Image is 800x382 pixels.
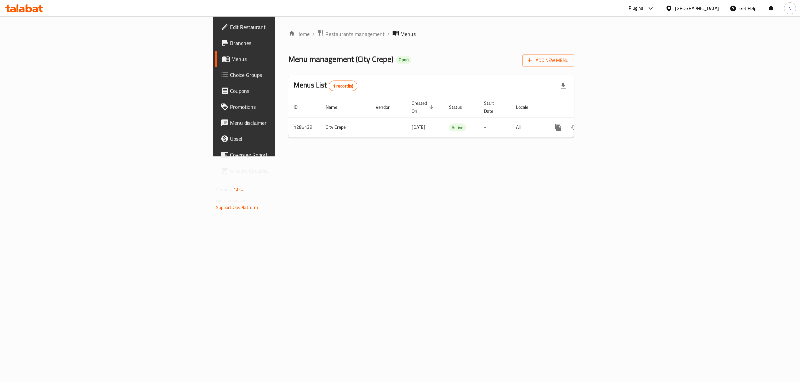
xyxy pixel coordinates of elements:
span: Status [449,103,471,111]
a: Restaurants management [317,30,385,38]
td: All [511,117,545,137]
span: Start Date [484,99,503,115]
div: Plugins [629,4,643,12]
span: Version: [216,185,232,194]
button: more [550,119,566,135]
div: [GEOGRAPHIC_DATA] [675,5,719,12]
div: Open [396,56,411,64]
span: Grocery Checklist [230,167,341,175]
span: Name [326,103,346,111]
span: Edit Restaurant [230,23,341,31]
span: Menus [400,30,416,38]
a: Menus [215,51,346,67]
button: Add New Menu [522,54,574,67]
a: Upsell [215,131,346,147]
span: Restaurants management [325,30,385,38]
span: 1 record(s) [329,83,357,89]
a: Choice Groups [215,67,346,83]
span: Active [449,124,466,131]
a: Promotions [215,99,346,115]
th: Actions [545,97,620,117]
a: Edit Restaurant [215,19,346,35]
span: Promotions [230,103,341,111]
table: enhanced table [288,97,620,138]
a: Support.OpsPlatform [216,203,258,212]
a: Coupons [215,83,346,99]
button: Change Status [566,119,582,135]
a: Coverage Report [215,147,346,163]
a: Menu disclaimer [215,115,346,131]
a: Branches [215,35,346,51]
span: Branches [230,39,341,47]
span: Open [396,57,411,63]
span: [DATE] [412,123,425,131]
span: Coverage Report [230,151,341,159]
td: - [479,117,511,137]
span: N [788,5,791,12]
span: Created On [412,99,436,115]
span: Add New Menu [528,56,569,65]
h2: Menus List [294,80,357,91]
span: ID [294,103,306,111]
span: Upsell [230,135,341,143]
a: Grocery Checklist [215,163,346,179]
span: Menu disclaimer [230,119,341,127]
div: Export file [555,78,571,94]
span: Choice Groups [230,71,341,79]
span: 1.0.0 [233,185,244,194]
span: Coupons [230,87,341,95]
nav: breadcrumb [288,30,574,38]
span: Vendor [376,103,398,111]
li: / [387,30,390,38]
div: Total records count [329,81,358,91]
span: Menus [231,55,341,63]
span: Get support on: [216,196,247,205]
span: Locale [516,103,537,111]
